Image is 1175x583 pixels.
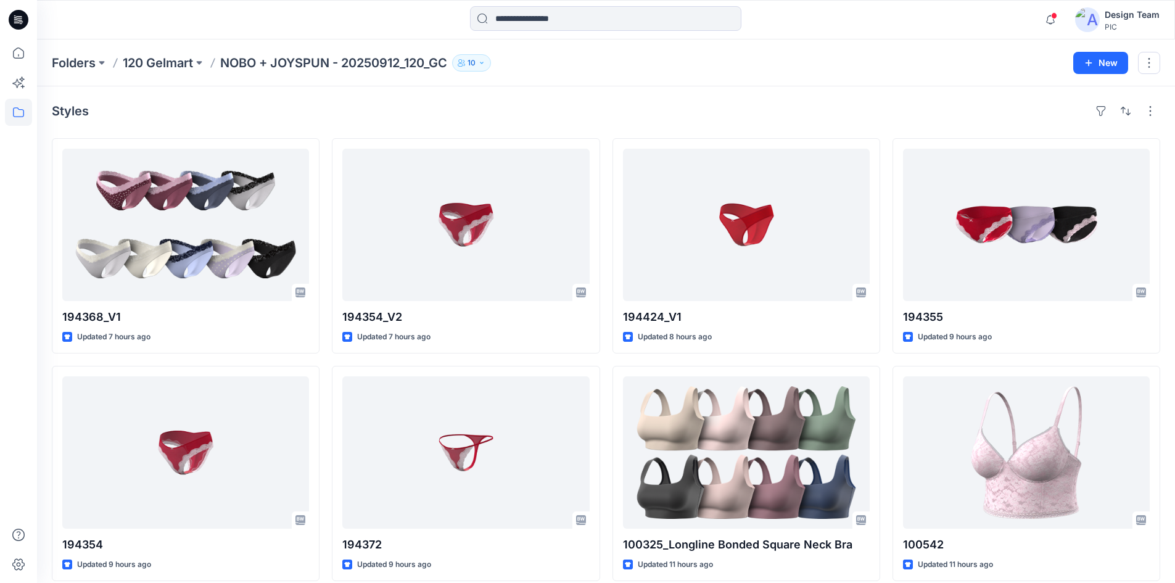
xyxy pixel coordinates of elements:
p: Updated 7 hours ago [77,331,150,344]
a: 120 Gelmart [123,54,193,72]
div: Design Team [1105,7,1160,22]
button: 10 [452,54,491,72]
p: 194368_V1 [62,308,309,326]
button: New [1073,52,1128,74]
a: 100325_Longline Bonded Square Neck Bra [623,376,870,529]
p: 100542 [903,536,1150,553]
p: Updated 11 hours ago [918,558,993,571]
p: NOBO + JOYSPUN - 20250912_120_GC [220,54,447,72]
p: 100325_Longline Bonded Square Neck Bra [623,536,870,553]
p: Updated 9 hours ago [918,331,992,344]
p: Updated 9 hours ago [77,558,151,571]
a: 194354_V2 [342,149,589,301]
p: 194354 [62,536,309,553]
a: 194424_V1 [623,149,870,301]
h4: Styles [52,104,89,118]
p: Updated 7 hours ago [357,331,431,344]
a: 100542 [903,376,1150,529]
p: 10 [468,56,476,70]
a: 194372 [342,376,589,529]
p: Updated 9 hours ago [357,558,431,571]
div: PIC [1105,22,1160,31]
a: 194368_V1 [62,149,309,301]
p: 194355 [903,308,1150,326]
img: avatar [1075,7,1100,32]
a: Folders [52,54,96,72]
p: Updated 11 hours ago [638,558,713,571]
p: 194372 [342,536,589,553]
p: 194354_V2 [342,308,589,326]
a: 194355 [903,149,1150,301]
a: 194354 [62,376,309,529]
p: Updated 8 hours ago [638,331,712,344]
p: 194424_V1 [623,308,870,326]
